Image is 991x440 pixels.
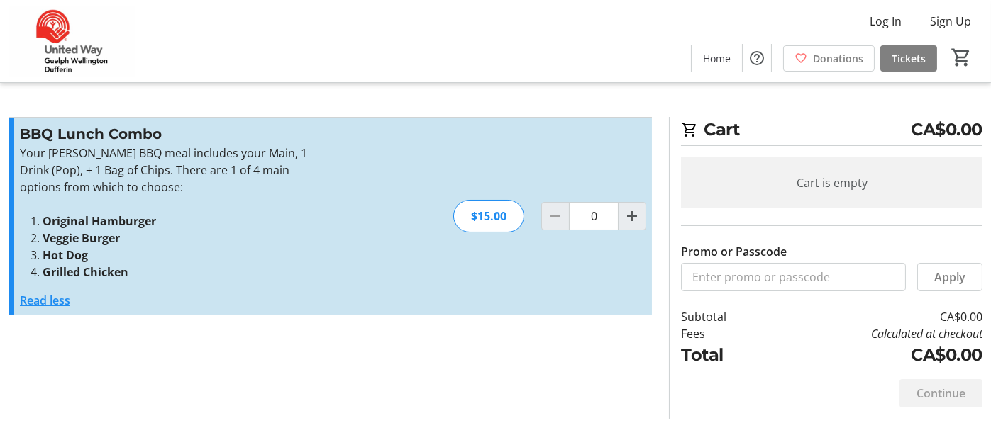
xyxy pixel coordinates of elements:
[453,200,524,232] div: $15.00
[681,342,768,368] td: Total
[681,325,768,342] td: Fees
[858,10,913,33] button: Log In
[934,269,965,286] span: Apply
[43,213,156,229] strong: Original Hamburger
[681,243,787,260] label: Promo or Passcode
[948,45,974,70] button: Cart
[917,263,982,291] button: Apply
[9,6,135,77] img: United Way Guelph Wellington Dufferin's Logo
[681,117,982,146] h2: Cart
[569,202,619,230] input: BBQ Lunch Combo Quantity
[892,51,926,66] span: Tickets
[911,117,982,142] span: CA$0.00
[43,264,128,280] strong: Grilled Chicken
[43,247,88,263] strong: Hot Dog
[919,10,982,33] button: Sign Up
[768,308,982,325] td: CA$0.00
[681,308,768,325] td: Subtotal
[20,145,330,196] p: Your [PERSON_NAME] BBQ meal includes your Main, 1 Drink (Pop), + 1 Bag of Chips. There are 1 of 4...
[619,203,646,230] button: Increment by one
[930,13,971,30] span: Sign Up
[43,230,120,246] strong: Veggie Burger
[768,325,982,342] td: Calculated at checkout
[703,51,731,66] span: Home
[692,45,742,72] a: Home
[20,292,70,309] button: Read less
[783,45,875,72] a: Donations
[870,13,902,30] span: Log In
[768,342,982,368] td: CA$0.00
[681,157,982,208] div: Cart is empty
[880,45,937,72] a: Tickets
[813,51,863,66] span: Donations
[681,263,906,291] input: Enter promo or passcode
[20,123,330,145] h3: BBQ Lunch Combo
[743,44,771,72] button: Help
